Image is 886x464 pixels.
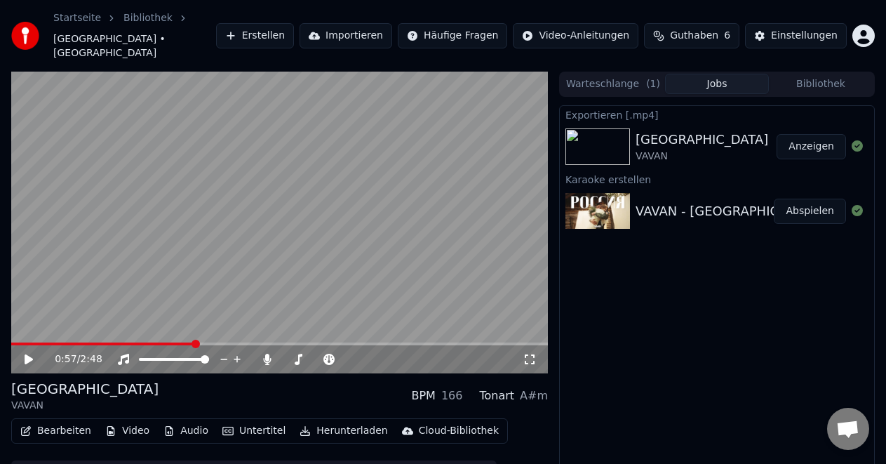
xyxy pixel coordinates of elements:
button: Importieren [300,23,392,48]
div: [GEOGRAPHIC_DATA] [636,130,768,150]
div: / [55,352,88,366]
button: Erstellen [216,23,294,48]
button: Einstellungen [745,23,847,48]
div: Chat öffnen [827,408,869,450]
button: Warteschlange [561,74,665,94]
nav: breadcrumb [53,11,216,60]
div: Exportieren [.mp4] [560,106,874,123]
button: Häufige Fragen [398,23,508,48]
button: Abspielen [774,199,846,224]
button: Bibliothek [769,74,873,94]
div: Einstellungen [771,29,838,43]
div: VAVAN - [GEOGRAPHIC_DATA] [636,201,822,221]
img: youka [11,22,39,50]
button: Video [100,421,155,441]
div: Karaoke erstellen [560,171,874,187]
button: Jobs [665,74,769,94]
button: Audio [158,421,214,441]
span: Guthaben [670,29,718,43]
span: [GEOGRAPHIC_DATA] • [GEOGRAPHIC_DATA] [53,32,216,60]
div: BPM [411,387,435,404]
div: 166 [441,387,463,404]
div: [GEOGRAPHIC_DATA] [11,379,159,399]
span: 2:48 [80,352,102,366]
div: VAVAN [11,399,159,413]
div: A#m [520,387,548,404]
button: Anzeigen [777,134,846,159]
div: VAVAN [636,150,768,164]
span: 6 [724,29,730,43]
a: Startseite [53,11,101,25]
button: Herunterladen [294,421,393,441]
div: Cloud-Bibliothek [419,424,499,438]
a: Bibliothek [123,11,173,25]
div: Tonart [479,387,514,404]
span: ( 1 ) [646,77,660,91]
button: Guthaben6 [644,23,739,48]
button: Bearbeiten [15,421,97,441]
span: 0:57 [55,352,76,366]
button: Video-Anleitungen [513,23,638,48]
button: Untertitel [217,421,291,441]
